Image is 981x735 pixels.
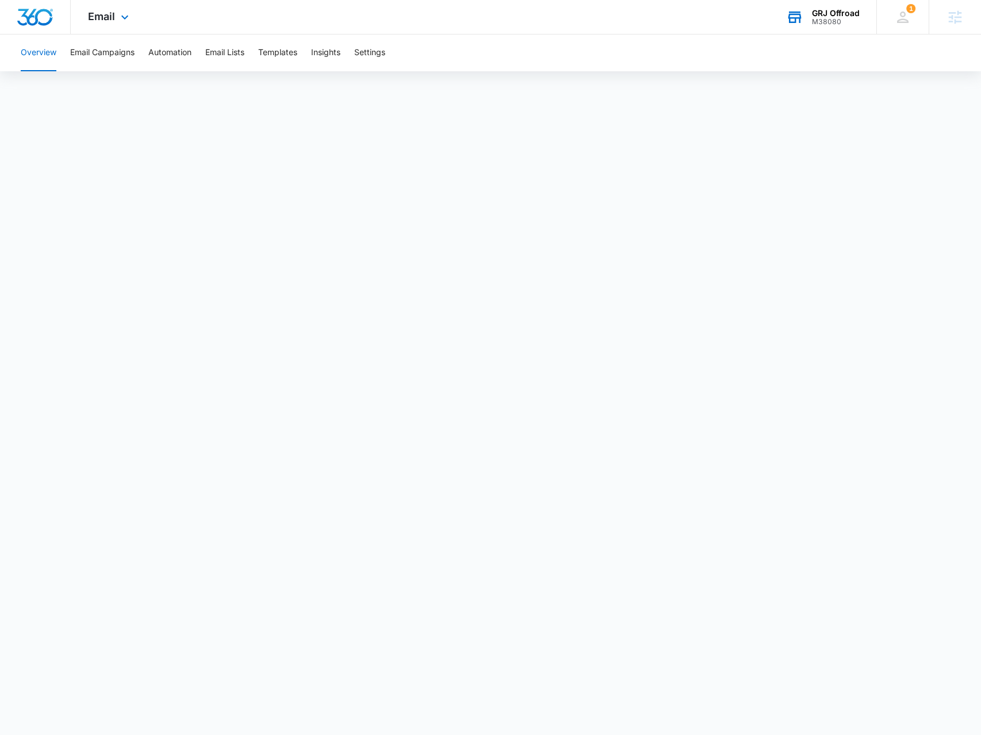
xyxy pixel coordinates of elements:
[88,10,115,22] span: Email
[258,34,297,71] button: Templates
[812,9,860,18] div: account name
[906,4,915,13] div: notifications count
[70,34,135,71] button: Email Campaigns
[812,18,860,26] div: account id
[354,34,385,71] button: Settings
[21,34,56,71] button: Overview
[906,4,915,13] span: 1
[311,34,340,71] button: Insights
[148,34,191,71] button: Automation
[205,34,244,71] button: Email Lists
